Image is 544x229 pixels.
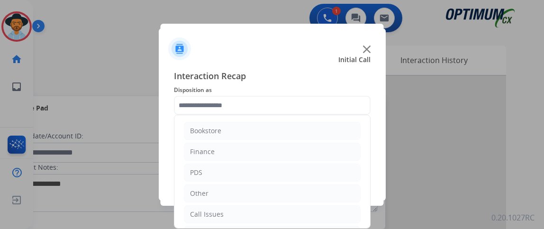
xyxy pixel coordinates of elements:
img: contactIcon [168,37,191,60]
span: Disposition as [174,84,371,96]
div: PDS [190,168,202,177]
div: Bookstore [190,126,221,136]
div: Finance [190,147,215,156]
span: Interaction Recap [174,69,371,84]
div: Call Issues [190,210,224,219]
div: Other [190,189,209,198]
span: Initial Call [338,55,371,64]
p: 0.20.1027RC [491,212,535,223]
